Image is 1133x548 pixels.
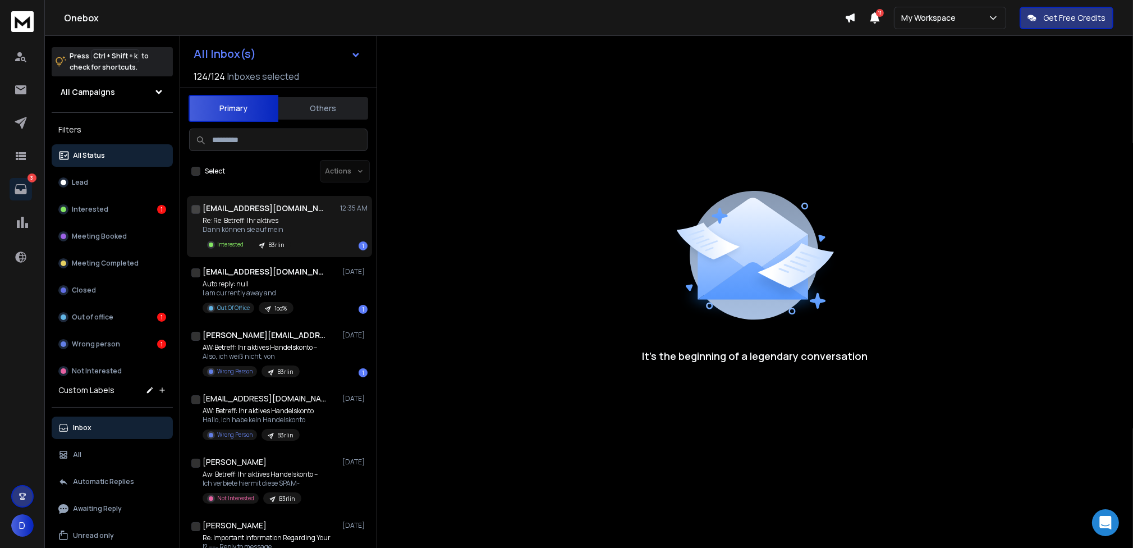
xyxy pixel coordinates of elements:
[72,286,96,295] p: Closed
[342,521,368,530] p: [DATE]
[359,368,368,377] div: 1
[73,477,134,486] p: Automatic Replies
[342,331,368,340] p: [DATE]
[205,167,225,176] label: Select
[217,367,253,376] p: Wrong Person
[70,51,149,73] p: Press to check for shortcuts.
[52,252,173,275] button: Meeting Completed
[72,367,122,376] p: Not Interested
[52,471,173,493] button: Automatic Replies
[342,394,368,403] p: [DATE]
[52,225,173,248] button: Meeting Booked
[52,279,173,302] button: Closed
[643,348,868,364] p: It’s the beginning of a legendary conversation
[52,524,173,547] button: Unread only
[72,178,88,187] p: Lead
[279,495,295,503] p: B3rlin
[217,304,250,312] p: Out Of Office
[61,86,115,98] h1: All Campaigns
[27,173,36,182] p: 3
[876,9,884,17] span: 11
[203,415,314,424] p: Hallo, ich habe kein Handelskonto
[217,240,244,249] p: Interested
[342,458,368,467] p: [DATE]
[91,49,139,62] span: Ctrl + Shift + k
[203,343,317,352] p: AW:Betreff: Ihr aktives Handelskonto –
[194,70,225,83] span: 124 / 124
[359,305,368,314] div: 1
[157,313,166,322] div: 1
[52,198,173,221] button: Interested1
[72,340,120,349] p: Wrong person
[203,330,326,341] h1: [PERSON_NAME][EMAIL_ADDRESS][DOMAIN_NAME]
[203,479,318,488] p: Ich verbiete hiermit diese SPAM-
[203,407,314,415] p: AW: Betreff: Ihr aktives Handelskonto
[10,178,32,200] a: 3
[274,304,287,313] p: 1oo%
[72,205,108,214] p: Interested
[52,497,173,520] button: Awaiting Reply
[268,241,284,249] p: B3rlin
[203,533,331,542] p: Re: Important Information Regarding Your
[73,450,81,459] p: All
[157,205,166,214] div: 1
[203,280,293,289] p: Auto reply: null
[72,313,113,322] p: Out of office
[52,417,173,439] button: Inbox
[52,144,173,167] button: All Status
[185,43,370,65] button: All Inbox(s)
[278,96,368,121] button: Others
[342,267,368,276] p: [DATE]
[52,122,173,138] h3: Filters
[52,360,173,382] button: Not Interested
[203,352,317,361] p: Also, ich weiß nicht, von
[52,333,173,355] button: Wrong person1
[277,431,293,440] p: B3rlin
[73,423,91,432] p: Inbox
[52,171,173,194] button: Lead
[73,504,122,513] p: Awaiting Reply
[52,444,173,466] button: All
[72,259,139,268] p: Meeting Completed
[194,48,256,60] h1: All Inbox(s)
[359,241,368,250] div: 1
[58,385,114,396] h3: Custom Labels
[203,393,326,404] h1: [EMAIL_ADDRESS][DOMAIN_NAME]
[203,456,267,468] h1: [PERSON_NAME]
[203,203,326,214] h1: [EMAIL_ADDRESS][DOMAIN_NAME]
[11,514,34,537] button: D
[157,340,166,349] div: 1
[901,12,960,24] p: My Workspace
[340,204,368,213] p: 12:35 AM
[52,81,173,103] button: All Campaigns
[72,232,127,241] p: Meeting Booked
[227,70,299,83] h3: Inboxes selected
[203,289,293,298] p: I am currently away and
[1092,509,1119,536] div: Open Intercom Messenger
[203,266,326,277] h1: [EMAIL_ADDRESS][DOMAIN_NAME]
[11,11,34,32] img: logo
[217,431,253,439] p: Wrong Person
[203,216,291,225] p: Re: Re: Betreff: Ihr aktives
[73,531,114,540] p: Unread only
[203,225,291,234] p: Dann können sie auf mein
[203,470,318,479] p: Aw: Betreff: Ihr aktives Handelskonto –
[52,306,173,328] button: Out of office1
[64,11,845,25] h1: Onebox
[1020,7,1113,29] button: Get Free Credits
[203,520,267,531] h1: [PERSON_NAME]
[1043,12,1106,24] p: Get Free Credits
[73,151,105,160] p: All Status
[189,95,278,122] button: Primary
[217,494,254,503] p: Not Interested
[277,368,293,376] p: B3rlin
